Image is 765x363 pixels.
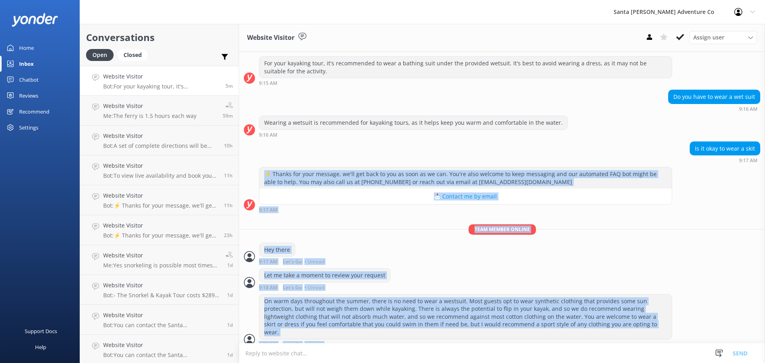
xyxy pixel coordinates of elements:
a: Website VisitorMe:The ferry is 1.5 hours each way59m [80,96,239,126]
strong: 9:18 AM [259,285,277,290]
strong: 9:16 AM [739,107,757,112]
div: Reviews [19,88,38,104]
span: Let's Go [283,285,302,290]
a: Website VisitorBot:⚡ Thanks for your message, we'll get back to you as soon as we can. You're als... [80,185,239,215]
div: 09:16am 18-Aug-2025 (UTC -07:00) America/Tijuana [259,132,568,137]
span: • Unread [304,342,324,347]
div: Settings [19,120,38,135]
div: Let me take a moment to review your request [259,269,390,282]
div: 09:15am 18-Aug-2025 (UTC -07:00) America/Tijuana [259,80,672,86]
h4: Website Visitor [103,191,218,200]
p: Bot: You can contact the Santa [PERSON_NAME] Adventure Co. team at [PHONE_NUMBER], or by emailing... [103,351,221,359]
a: Website VisitorBot:⚡ Thanks for your message, we'll get back to you as soon as we can. You're als... [80,215,239,245]
div: Help [35,339,46,355]
h4: Website Visitor [103,161,218,170]
h4: Website Visitor [103,221,218,230]
div: 09:17am 18-Aug-2025 (UTC -07:00) America/Tijuana [259,207,672,212]
h4: Website Visitor [103,102,196,110]
div: Support Docs [25,323,57,339]
div: 09:18am 18-Aug-2025 (UTC -07:00) America/Tijuana [259,285,390,290]
p: Bot: ⚡ Thanks for your message, we'll get back to you as soon as we can. You're also welcome to k... [103,232,218,239]
span: Assign user [693,33,724,42]
strong: 9:15 AM [259,81,277,86]
span: 09:12am 17-Aug-2025 (UTC -07:00) America/Tijuana [227,262,233,269]
span: Let's Go [283,342,302,347]
div: Is it okay to wear a skit [690,142,760,155]
h4: Website Visitor [103,131,218,140]
div: 09:17am 18-Aug-2025 (UTC -07:00) America/Tijuana [259,259,326,264]
strong: 9:16 AM [259,133,277,137]
span: 09:07am 17-Aug-2025 (UTC -07:00) America/Tijuana [227,292,233,298]
span: Team member online [469,224,536,234]
div: Assign User [689,31,757,44]
div: 09:16am 18-Aug-2025 (UTC -07:00) America/Tijuana [668,106,760,112]
div: Inbox [19,56,34,72]
a: Open [86,50,118,59]
strong: 9:20 AM [259,342,277,347]
span: • Unread [304,259,324,264]
div: Hey there [259,243,295,257]
div: Wearing a wetsuit is recommended for kayaking tours, as it helps keep you warm and comfortable in... [259,116,567,130]
div: 09:20am 18-Aug-2025 (UTC -07:00) America/Tijuana [259,341,672,347]
span: 09:15am 18-Aug-2025 (UTC -07:00) America/Tijuana [226,82,233,89]
a: Website VisitorBot:- The Snorkel & Kayak Tour costs $289 per person plus ferry transportation ($7... [80,275,239,305]
a: Website VisitorMe:Yes snorkeling is possible most times dependent on your tour choice and timing.... [80,245,239,275]
button: 📩 Contact me by email [259,188,672,204]
div: On warm days throughout the summer, there is no need to wear a westsuit. Most guests opt to wear ... [259,294,672,339]
span: 10:03pm 17-Aug-2025 (UTC -07:00) America/Tijuana [224,172,233,179]
a: Website VisitorBot:For your kayaking tour, it's recommended to wear a bathing suit under the prov... [80,66,239,96]
h4: Website Visitor [103,341,221,349]
p: Bot: A set of complete directions will be included in your confirmation email. It is helpful to h... [103,142,218,149]
div: Open [86,49,114,61]
div: Closed [118,49,148,61]
div: Do you have to wear a wet suit [669,90,760,104]
span: • Unread [304,285,324,290]
p: Me: The ferry is 1.5 hours each way [103,112,196,120]
span: 09:58pm 17-Aug-2025 (UTC -07:00) America/Tijuana [224,202,233,209]
strong: 9:17 AM [259,259,277,264]
div: For your kayaking tour, it's recommended to wear a bathing suit under the provided wetsuit. It's ... [259,57,672,78]
p: Bot: ⚡ Thanks for your message, we'll get back to you as soon as we can. You're also welcome to k... [103,202,218,209]
h2: Conversations [86,30,233,45]
div: ⚡ Thanks for your message, we'll get back to you as soon as we can. You're also welcome to keep m... [259,167,672,188]
span: 08:21am 18-Aug-2025 (UTC -07:00) America/Tijuana [223,112,233,119]
h4: Website Visitor [103,281,221,290]
img: yonder-white-logo.png [12,13,58,26]
div: Recommend [19,104,49,120]
strong: 9:15 AM [739,47,757,52]
h4: Website Visitor [103,72,220,81]
h4: Website Visitor [103,311,221,320]
p: Me: Yes snorkeling is possible most times dependent on your tour choice and timing. If you were o... [103,262,220,269]
span: Let's Go [283,259,302,264]
strong: 9:17 AM [739,158,757,163]
p: Bot: You can contact the Santa [PERSON_NAME] Adventure Co. team at [PHONE_NUMBER], or by emailing... [103,322,221,329]
strong: 9:17 AM [259,208,277,212]
a: Website VisitorBot:A set of complete directions will be included in your confirmation email. It i... [80,126,239,155]
h3: Website Visitor [247,33,294,43]
span: 09:34am 17-Aug-2025 (UTC -07:00) America/Tijuana [224,232,233,239]
div: 09:17am 18-Aug-2025 (UTC -07:00) America/Tijuana [690,157,760,163]
div: Chatbot [19,72,39,88]
span: 05:50am 17-Aug-2025 (UTC -07:00) America/Tijuana [227,351,233,358]
a: Website VisitorBot:You can contact the Santa [PERSON_NAME] Adventure Co. team at [PHONE_NUMBER], ... [80,305,239,335]
p: Bot: To view live availability and book your Santa [PERSON_NAME] Adventure tour, please visit [UR... [103,172,218,179]
div: Home [19,40,34,56]
span: 10:32pm 17-Aug-2025 (UTC -07:00) America/Tijuana [224,142,233,149]
p: Bot: For your kayaking tour, it's recommended to wear a bathing suit under the provided wetsuit. ... [103,83,220,90]
span: 09:02am 17-Aug-2025 (UTC -07:00) America/Tijuana [227,322,233,328]
a: Closed [118,50,152,59]
p: Bot: - The Snorkel & Kayak Tour costs $289 per person plus ferry transportation ($70 for adults, ... [103,292,221,299]
h4: Website Visitor [103,251,220,260]
a: Website VisitorBot:To view live availability and book your Santa [PERSON_NAME] Adventure tour, pl... [80,155,239,185]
